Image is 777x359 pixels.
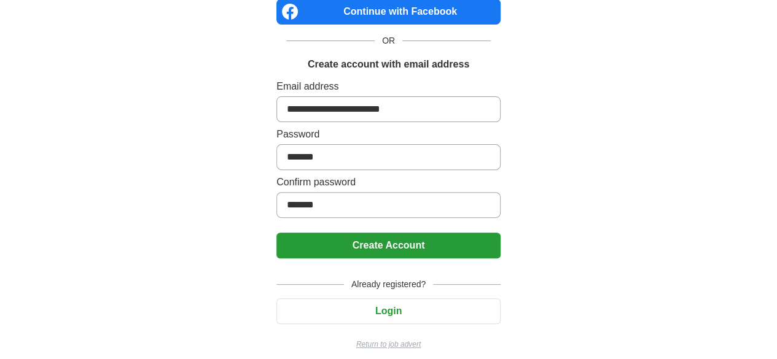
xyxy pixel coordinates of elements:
[276,298,501,324] button: Login
[344,278,433,291] span: Already registered?
[276,233,501,258] button: Create Account
[276,339,501,350] a: Return to job advert
[375,34,402,47] span: OR
[276,127,501,142] label: Password
[276,79,501,94] label: Email address
[276,175,501,190] label: Confirm password
[276,306,501,316] a: Login
[308,57,469,72] h1: Create account with email address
